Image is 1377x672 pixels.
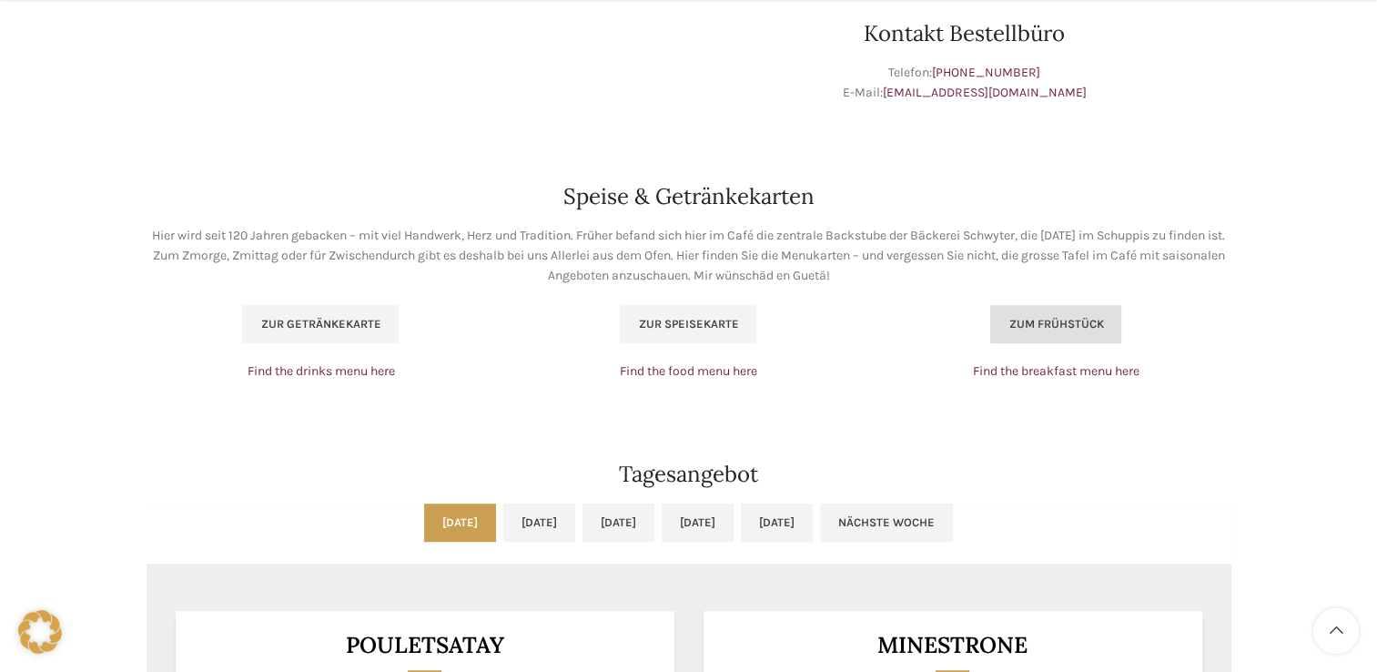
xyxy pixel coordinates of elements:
p: Telefon: E-Mail: [698,63,1231,104]
span: Zur Speisekarte [638,317,738,331]
a: [DATE] [582,504,654,542]
a: [DATE] [424,504,496,542]
a: Zum Frühstück [990,305,1121,343]
a: [PHONE_NUMBER] [932,65,1040,80]
a: Scroll to top button [1313,608,1359,654]
a: Zur Speisekarte [620,305,756,343]
span: Zur Getränkekarte [260,317,380,331]
h2: Speise & Getränkekarten [147,186,1231,208]
h2: Kontakt Bestellbüro [698,23,1231,45]
h3: Minestrone [725,634,1180,657]
a: Find the breakfast menu here [973,363,1139,379]
h3: Pouletsatay [197,634,652,657]
a: [DATE] [741,504,813,542]
a: Zur Getränkekarte [242,305,399,343]
h2: Tagesangebot [147,463,1231,485]
a: [DATE] [503,504,575,542]
a: Find the drinks menu here [247,363,394,379]
span: Zum Frühstück [1008,317,1103,331]
a: [DATE] [662,504,734,542]
p: Hier wird seit 120 Jahren gebacken – mit viel Handwerk, Herz und Tradition. Früher befand sich hi... [147,226,1231,287]
a: Find the food menu here [620,363,757,379]
a: Nächste Woche [820,504,953,542]
a: [EMAIL_ADDRESS][DOMAIN_NAME] [883,85,1087,100]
